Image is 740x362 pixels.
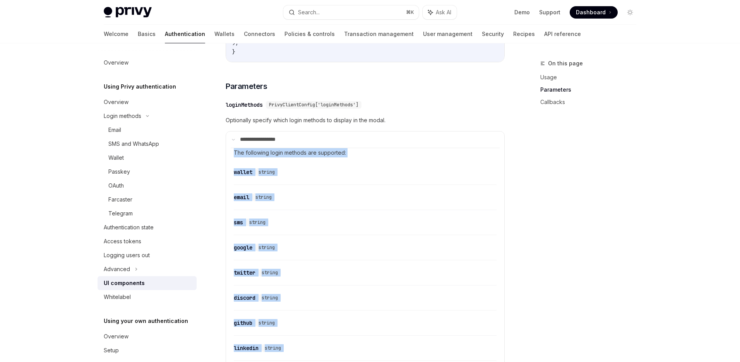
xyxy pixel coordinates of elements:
[234,244,252,251] div: google
[98,56,197,70] a: Overview
[423,5,457,19] button: Ask AI
[104,111,141,121] div: Login methods
[234,319,252,327] div: github
[436,9,451,16] span: Ask AI
[98,137,197,151] a: SMS and WhatsApp
[514,9,530,16] a: Demo
[98,151,197,165] a: Wallet
[98,343,197,357] a: Setup
[108,139,159,149] div: SMS and WhatsApp
[98,220,197,234] a: Authentication state
[226,116,505,125] span: Optionally specify which login methods to display in the modal.
[259,244,275,251] span: string
[269,102,358,108] span: PrivyClientConfig['loginMethods']
[214,25,235,43] a: Wallets
[570,6,618,19] a: Dashboard
[540,71,642,84] a: Usage
[98,276,197,290] a: UI components
[262,270,278,276] span: string
[98,248,197,262] a: Logging users out
[548,59,583,68] span: On this page
[226,81,267,92] span: Parameters
[539,9,560,16] a: Support
[265,345,281,351] span: string
[624,6,636,19] button: Toggle dark mode
[104,237,141,246] div: Access tokens
[98,234,197,248] a: Access tokens
[98,193,197,207] a: Farcaster
[104,278,145,288] div: UI components
[283,5,419,19] button: Search...⌘K
[226,101,263,109] div: loginMethods
[104,265,130,274] div: Advanced
[234,344,259,352] div: linkedin
[108,167,130,176] div: Passkey
[234,269,255,277] div: twitter
[165,25,205,43] a: Authentication
[98,165,197,179] a: Passkey
[104,292,131,302] div: Whitelabel
[482,25,504,43] a: Security
[249,219,266,225] span: string
[108,125,121,135] div: Email
[108,209,133,218] div: Telegram
[108,181,124,190] div: OAuth
[98,179,197,193] a: OAuth
[104,25,128,43] a: Welcome
[104,346,119,355] div: Setup
[259,169,275,175] span: string
[284,25,335,43] a: Policies & controls
[406,9,414,15] span: ⌘ K
[98,290,197,304] a: Whitelabel
[104,7,152,18] img: light logo
[98,207,197,220] a: Telegram
[98,95,197,109] a: Overview
[104,251,150,260] div: Logging users out
[234,219,243,226] div: sms
[344,25,414,43] a: Transaction management
[255,194,272,200] span: string
[104,82,176,91] h5: Using Privy authentication
[138,25,156,43] a: Basics
[104,223,154,232] div: Authentication state
[98,330,197,343] a: Overview
[540,96,642,108] a: Callbacks
[234,149,346,156] span: The following login methods are supported:
[544,25,581,43] a: API reference
[540,84,642,96] a: Parameters
[259,320,275,326] span: string
[104,332,128,341] div: Overview
[298,8,320,17] div: Search...
[576,9,606,16] span: Dashboard
[234,294,255,302] div: discord
[232,48,235,55] span: }
[423,25,473,43] a: User management
[108,153,124,162] div: Wallet
[104,97,128,107] div: Overview
[108,195,132,204] div: Farcaster
[262,295,278,301] span: string
[234,168,252,176] div: wallet
[234,193,249,201] div: email
[98,123,197,137] a: Email
[244,25,275,43] a: Connectors
[104,316,188,326] h5: Using your own authentication
[104,58,128,67] div: Overview
[513,25,535,43] a: Recipes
